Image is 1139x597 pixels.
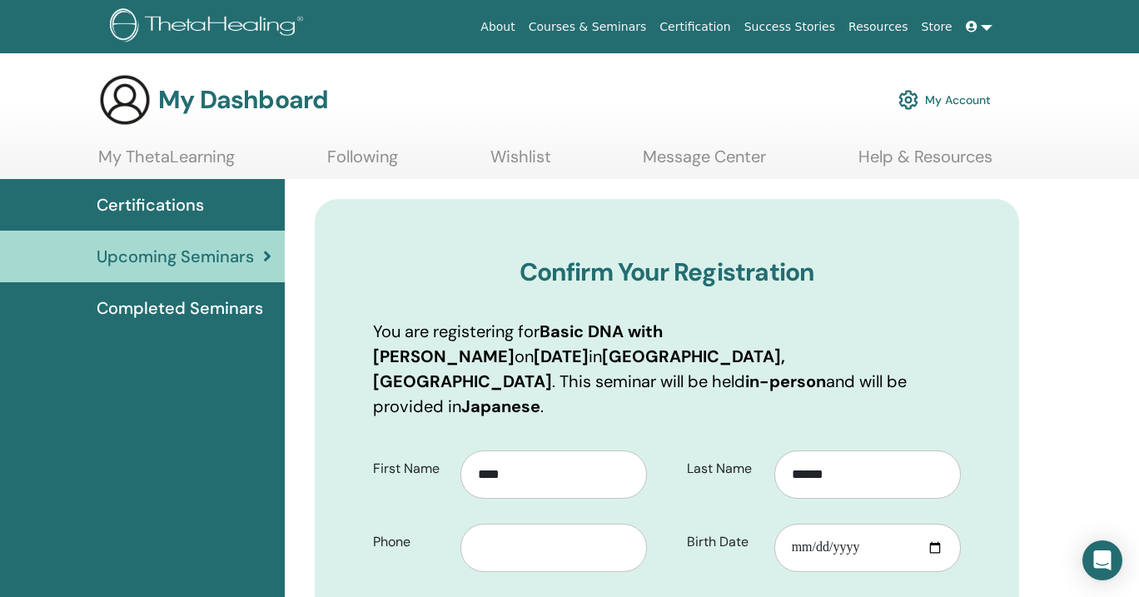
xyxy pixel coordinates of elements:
label: Birth Date [674,526,774,558]
a: Certification [653,12,737,42]
span: Certifications [97,192,204,217]
img: logo.png [110,8,309,46]
span: Completed Seminars [97,296,263,321]
p: You are registering for on in . This seminar will be held and will be provided in . [373,319,961,419]
a: Store [915,12,959,42]
a: Help & Resources [858,147,992,179]
img: cog.svg [898,86,918,114]
a: Resources [842,12,915,42]
a: Success Stories [738,12,842,42]
div: Open Intercom Messenger [1082,540,1122,580]
a: Message Center [643,147,766,179]
label: Last Name [674,453,774,485]
label: Phone [361,526,460,558]
a: Following [327,147,398,179]
h3: My Dashboard [158,85,328,115]
h3: Confirm Your Registration [373,257,961,287]
a: My Account [898,82,991,118]
a: About [474,12,521,42]
a: Wishlist [490,147,551,179]
span: Upcoming Seminars [97,244,254,269]
b: in-person [745,371,826,392]
a: Courses & Seminars [522,12,654,42]
b: Japanese [461,396,540,417]
a: My ThetaLearning [98,147,235,179]
b: [DATE] [534,346,589,367]
label: First Name [361,453,460,485]
img: generic-user-icon.jpg [98,73,152,127]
